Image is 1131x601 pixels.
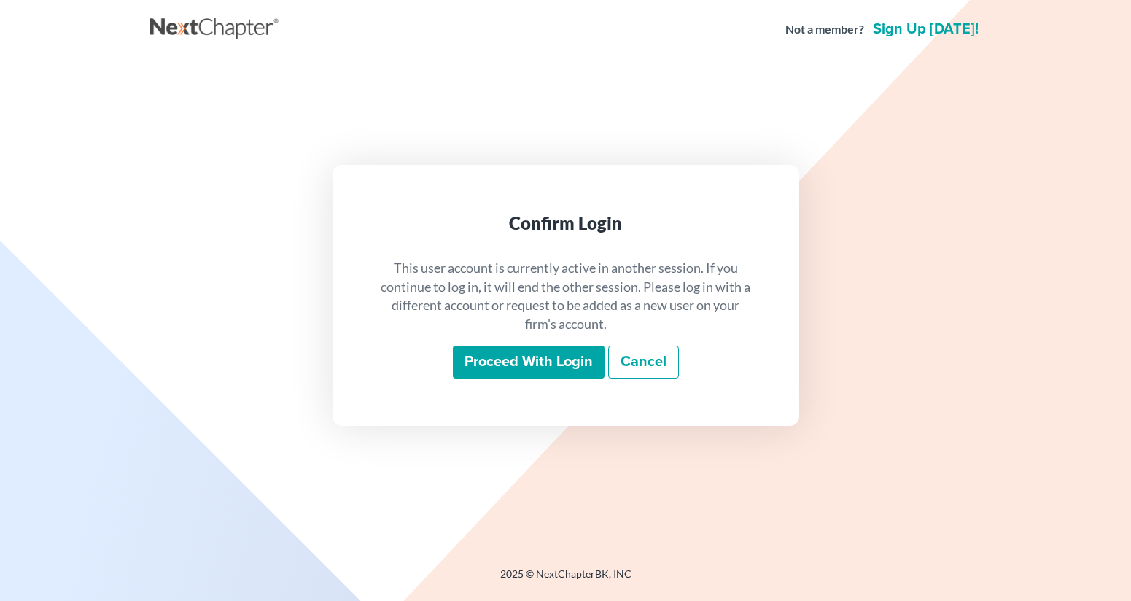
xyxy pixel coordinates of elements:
[379,212,753,235] div: Confirm Login
[453,346,605,379] input: Proceed with login
[150,567,982,593] div: 2025 © NextChapterBK, INC
[608,346,679,379] a: Cancel
[379,259,753,334] p: This user account is currently active in another session. If you continue to log in, it will end ...
[785,21,864,38] strong: Not a member?
[870,22,982,36] a: Sign up [DATE]!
